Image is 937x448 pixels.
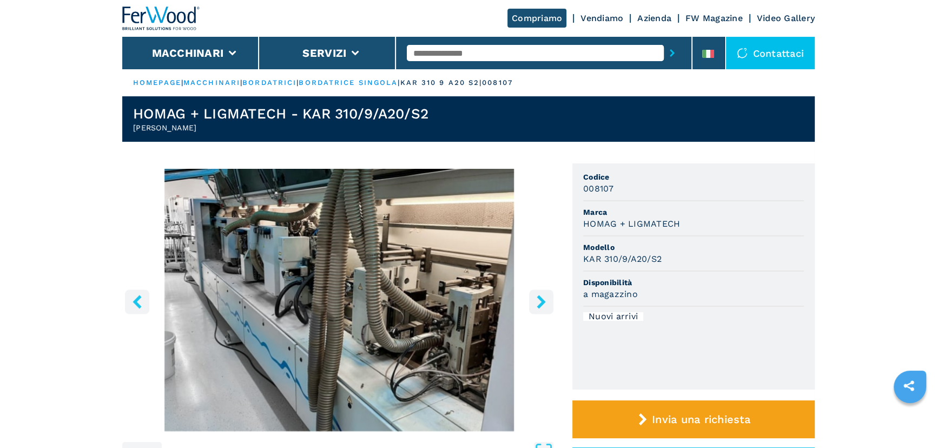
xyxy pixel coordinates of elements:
a: bordatrice singola [299,78,398,87]
a: sharethis [895,372,922,399]
span: Disponibilità [583,277,804,288]
button: left-button [125,289,149,314]
a: Compriamo [507,9,566,28]
button: submit-button [664,41,681,65]
div: Nuovi arrivi [583,312,643,321]
a: bordatrici [242,78,296,87]
span: | [296,78,299,87]
h3: 008107 [583,182,614,195]
a: Vendiamo [580,13,623,23]
button: Servizi [302,47,346,60]
span: Invia una richiesta [652,413,750,426]
span: | [181,78,183,87]
img: Ferwood [122,6,200,30]
iframe: Chat [891,399,929,440]
h3: KAR 310/9/A20/S2 [583,253,662,265]
h3: a magazzino [583,288,638,300]
a: HOMEPAGE [133,78,181,87]
button: right-button [529,289,553,314]
button: Macchinari [152,47,224,60]
h2: [PERSON_NAME] [133,122,428,133]
div: Go to Slide 3 [122,169,556,431]
p: kar 310 9 a20 s2 | [400,78,482,88]
span: Modello [583,242,804,253]
button: Invia una richiesta [572,400,815,438]
a: macchinari [183,78,240,87]
img: Contattaci [737,48,748,58]
span: | [240,78,242,87]
h1: HOMAG + LIGMATECH - KAR 310/9/A20/S2 [133,105,428,122]
img: Bordatrice Singola HOMAG + LIGMATECH KAR 310/9/A20/S2 [122,169,556,431]
h3: HOMAG + LIGMATECH [583,218,680,230]
a: FW Magazine [685,13,743,23]
span: Codice [583,172,804,182]
span: Marca [583,207,804,218]
div: Contattaci [726,37,815,69]
a: Video Gallery [757,13,815,23]
a: Azienda [637,13,671,23]
span: | [398,78,400,87]
p: 008107 [482,78,513,88]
